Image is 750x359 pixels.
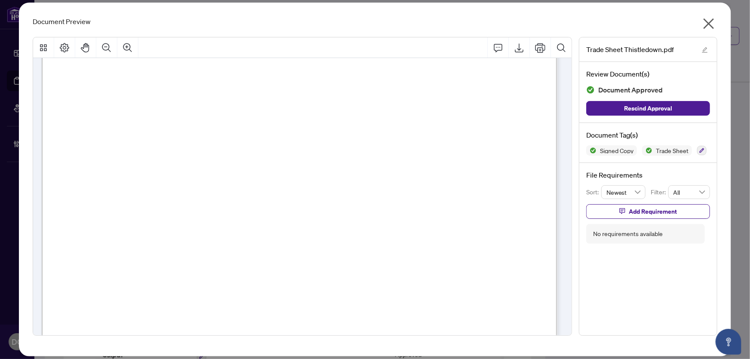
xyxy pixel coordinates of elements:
[586,130,710,140] h4: Document Tag(s)
[652,147,692,153] span: Trade Sheet
[597,147,637,153] span: Signed Copy
[716,329,741,355] button: Open asap
[586,187,601,197] p: Sort:
[586,44,674,55] span: Trade Sheet Thistledown.pdf
[586,204,710,219] button: Add Requirement
[593,229,663,239] div: No requirements available
[586,101,710,116] button: Rescind Approval
[624,101,672,115] span: Rescind Approval
[586,145,597,156] img: Status Icon
[629,205,677,218] span: Add Requirement
[586,86,595,94] img: Document Status
[33,16,718,27] div: Document Preview
[702,17,716,31] span: close
[642,145,652,156] img: Status Icon
[606,186,641,199] span: Newest
[586,69,710,79] h4: Review Document(s)
[598,84,663,96] span: Document Approved
[586,170,710,180] h4: File Requirements
[651,187,668,197] p: Filter:
[702,47,708,53] span: edit
[673,186,705,199] span: All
